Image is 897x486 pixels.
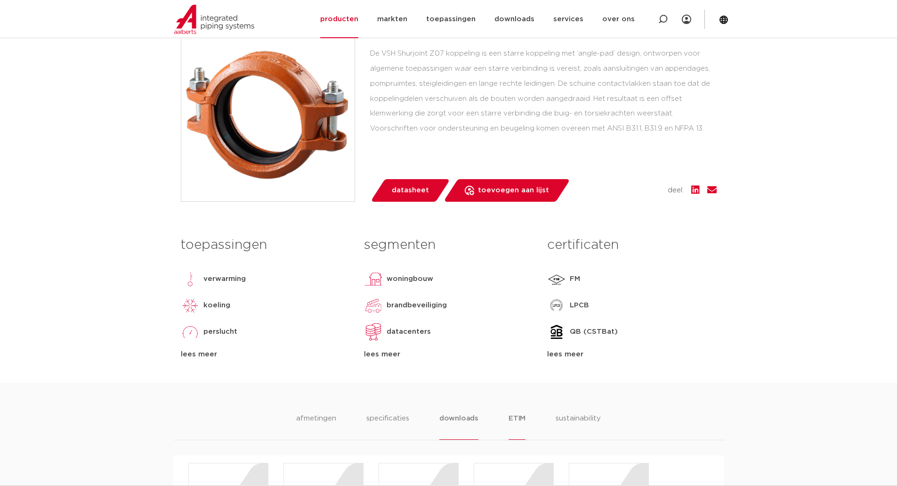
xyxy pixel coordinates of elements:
div: lees meer [181,349,350,360]
a: datasheet [370,179,450,202]
span: toevoegen aan lijst [478,183,549,198]
div: lees meer [547,349,716,360]
img: datacenters [364,322,383,341]
li: afmetingen [296,413,336,440]
li: downloads [439,413,478,440]
img: FM [547,270,566,288]
img: verwarming [181,270,200,288]
img: perslucht [181,322,200,341]
p: brandbeveiliging [387,300,447,311]
img: koeling [181,296,200,315]
li: ETIM [509,413,525,440]
p: LPCB [570,300,589,311]
span: datasheet [392,183,429,198]
img: brandbeveiliging [364,296,383,315]
p: perslucht [203,326,237,338]
img: LPCB [547,296,566,315]
li: specificaties [366,413,409,440]
span: deel: [668,185,684,196]
p: QB (CSTBat) [570,326,618,338]
h3: segmenten [364,236,533,255]
h3: certificaten [547,236,716,255]
img: woningbouw [364,270,383,288]
p: datacenters [387,326,431,338]
p: koeling [203,300,230,311]
h3: toepassingen [181,236,350,255]
div: lees meer [364,349,533,360]
img: QB (CSTBat) [547,322,566,341]
p: verwarming [203,273,246,285]
li: sustainability [556,413,601,440]
div: De VSH Shurjoint Z07 koppeling is een starre koppeling met ‘angle-pad’ design, ontworpen voor alg... [370,46,717,136]
p: FM [570,273,580,285]
img: Product Image for VSH Shurjoint groef starre koppeling zware uitvoering -E- FF 114,3 oranje [181,28,355,201]
p: woningbouw [387,273,433,285]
